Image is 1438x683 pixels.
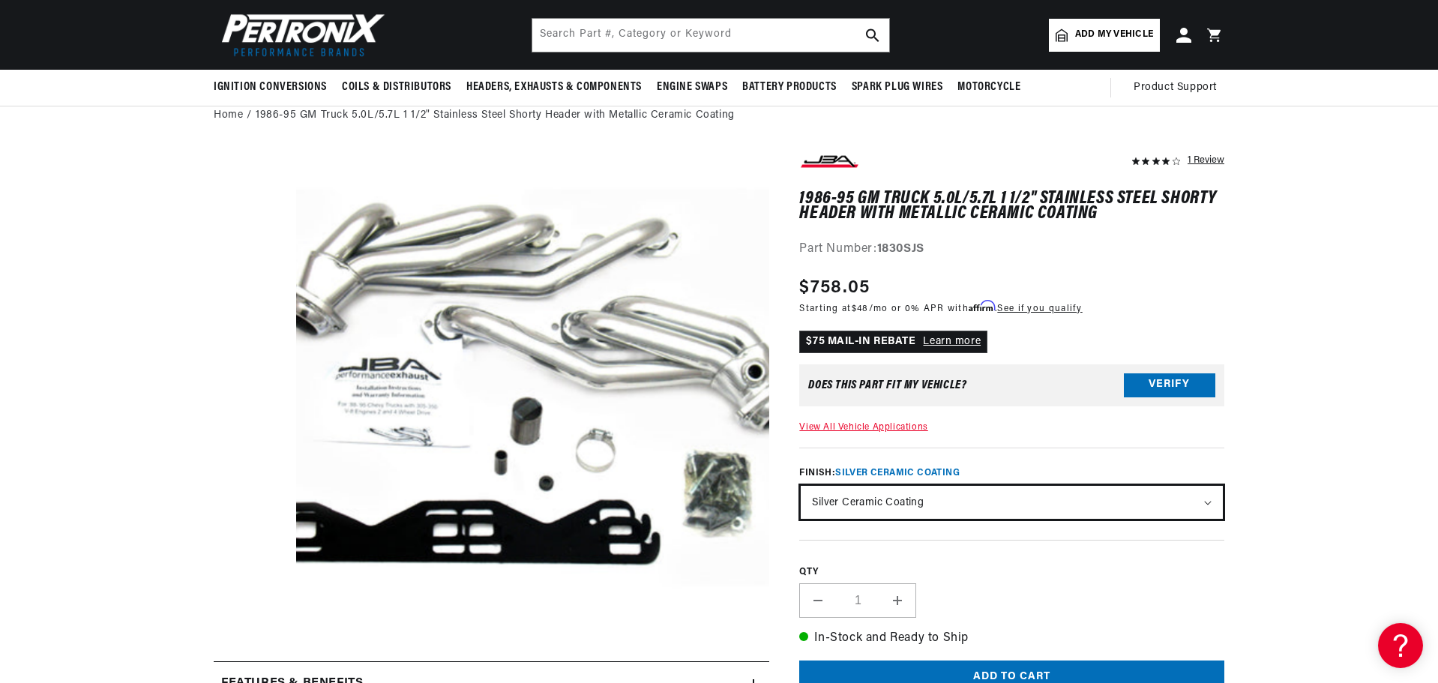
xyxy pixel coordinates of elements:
a: See if you qualify - Learn more about Affirm Financing (opens in modal) [997,304,1082,313]
summary: Battery Products [735,70,844,105]
a: Learn more [923,336,981,347]
input: Search Part #, Category or Keyword [532,19,889,52]
span: Motorcycle [957,79,1020,95]
span: Battery Products [742,79,837,95]
summary: Engine Swaps [649,70,735,105]
strong: 1830SJS [877,243,924,255]
img: Pertronix [214,9,386,61]
span: Affirm [969,301,995,312]
summary: Ignition Conversions [214,70,334,105]
span: Ignition Conversions [214,79,327,95]
label: Finish: [799,466,1224,480]
span: $48 [852,304,869,313]
span: Product Support [1134,79,1217,96]
div: Part Number: [799,240,1224,259]
span: Coils & Distributors [342,79,451,95]
summary: Headers, Exhausts & Components [459,70,649,105]
span: $758.05 [799,274,870,301]
label: QTY [799,566,1224,579]
summary: Motorcycle [950,70,1028,105]
p: $75 MAIL-IN REBATE [799,331,987,353]
button: Verify [1124,373,1215,397]
p: Starting at /mo or 0% APR with . [799,301,1082,316]
p: In-Stock and Ready to Ship [799,629,1224,649]
media-gallery: Gallery Viewer [214,151,769,631]
summary: Product Support [1134,70,1224,106]
a: View All Vehicle Applications [799,423,927,432]
span: Add my vehicle [1075,28,1153,42]
summary: Coils & Distributors [334,70,459,105]
a: Add my vehicle [1049,19,1160,52]
span: Silver Ceramic Coating [835,469,960,478]
nav: breadcrumbs [214,107,1224,124]
span: Spark Plug Wires [852,79,943,95]
div: Does This part fit My vehicle? [808,379,966,391]
span: Engine Swaps [657,79,727,95]
h1: 1986-95 GM Truck 5.0L/5.7L 1 1/2" Stainless Steel Shorty Header with Metallic Ceramic Coating [799,191,1224,222]
button: search button [856,19,889,52]
a: Home [214,107,243,124]
a: 1986-95 GM Truck 5.0L/5.7L 1 1/2" Stainless Steel Shorty Header with Metallic Ceramic Coating [256,107,735,124]
span: Headers, Exhausts & Components [466,79,642,95]
div: 1 Review [1188,151,1224,169]
summary: Spark Plug Wires [844,70,951,105]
